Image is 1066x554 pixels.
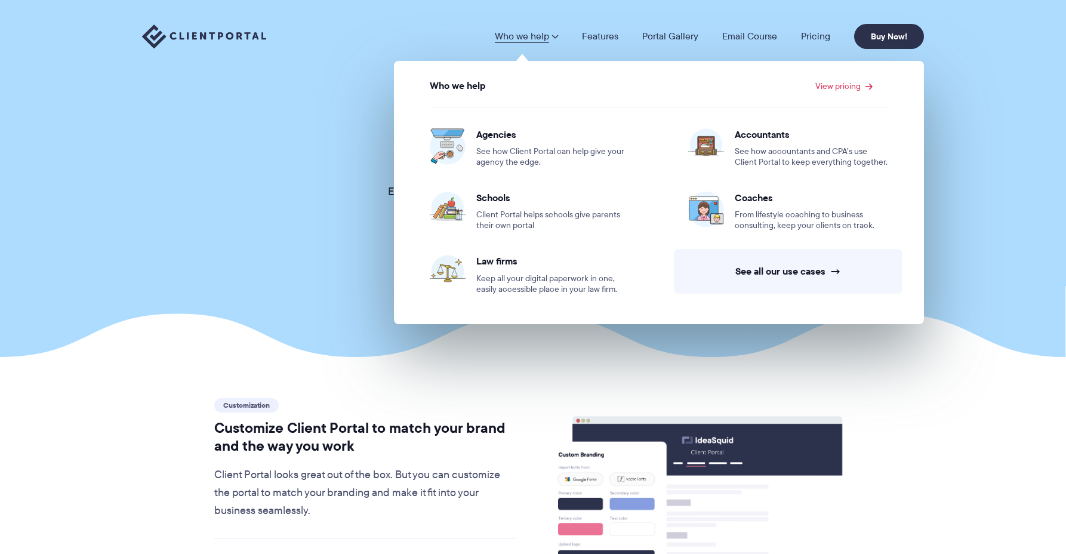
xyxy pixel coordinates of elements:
[214,398,279,413] span: Customization
[854,24,924,49] a: Buy Now!
[674,249,902,294] a: See all our use cases
[735,128,888,140] span: Accountants
[476,128,630,140] span: Agencies
[369,183,697,219] p: Each feature in has been thoughtfully designed to give you the most simple – yet powerful – porta...
[582,32,618,41] a: Features
[394,61,924,324] ul: Who we help
[642,32,698,41] a: Portal Gallery
[476,192,630,204] span: Schools
[735,192,888,204] span: Coaches
[476,146,630,168] span: See how Client Portal can help give your agency the edge.
[476,273,630,295] span: Keep all your digital paperwork in one, easily accessible place in your law firm.
[735,146,888,168] span: See how accountants and CPA’s use Client Portal to keep everything together.
[476,255,630,267] span: Law firms
[369,107,697,171] h1: Simple yet powerful features
[735,210,888,231] span: From lifestyle coaching to business consulting, keep your clients on track.
[722,32,777,41] a: Email Course
[214,466,516,520] p: Client Portal looks great out of the box. But you can customize the portal to match your branding...
[400,96,917,307] ul: View pricing
[815,82,873,90] a: View pricing
[430,81,486,91] span: Who we help
[801,32,830,41] a: Pricing
[476,210,630,231] span: Client Portal helps schools give parents their own portal
[214,419,516,455] h2: Customize Client Portal to match your brand and the way you work
[495,32,558,41] a: Who we help
[830,265,841,278] span: →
